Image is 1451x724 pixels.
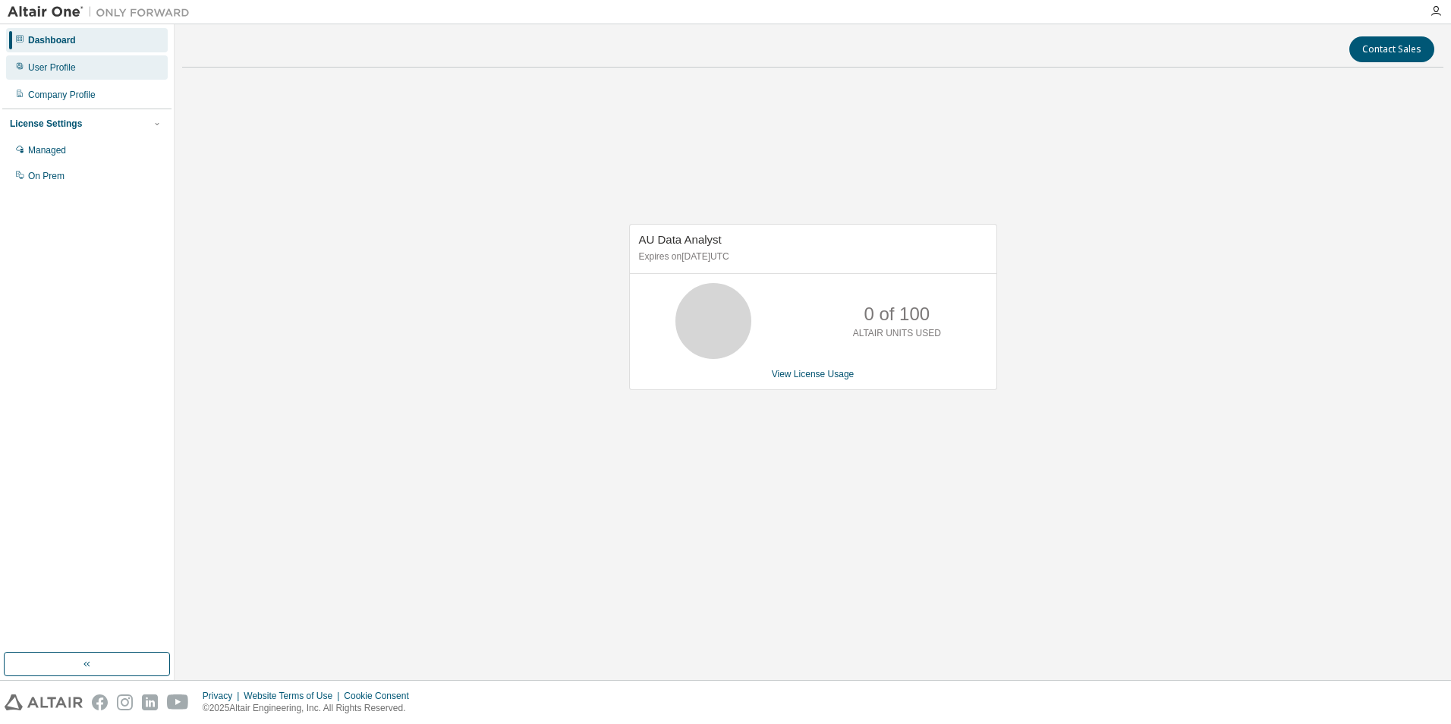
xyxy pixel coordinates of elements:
img: facebook.svg [92,694,108,710]
div: Managed [28,144,66,156]
img: instagram.svg [117,694,133,710]
div: Cookie Consent [344,690,417,702]
button: Contact Sales [1349,36,1434,62]
img: altair_logo.svg [5,694,83,710]
div: On Prem [28,170,65,182]
div: User Profile [28,61,76,74]
img: linkedin.svg [142,694,158,710]
p: Expires on [DATE] UTC [639,250,984,263]
div: Website Terms of Use [244,690,344,702]
div: Privacy [203,690,244,702]
img: youtube.svg [167,694,189,710]
div: License Settings [10,118,82,130]
span: AU Data Analyst [639,233,722,246]
div: Company Profile [28,89,96,101]
a: View License Usage [772,369,855,379]
p: © 2025 Altair Engineering, Inc. All Rights Reserved. [203,702,418,715]
div: Dashboard [28,34,76,46]
p: ALTAIR UNITS USED [853,327,941,340]
p: 0 of 100 [864,301,930,327]
img: Altair One [8,5,197,20]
